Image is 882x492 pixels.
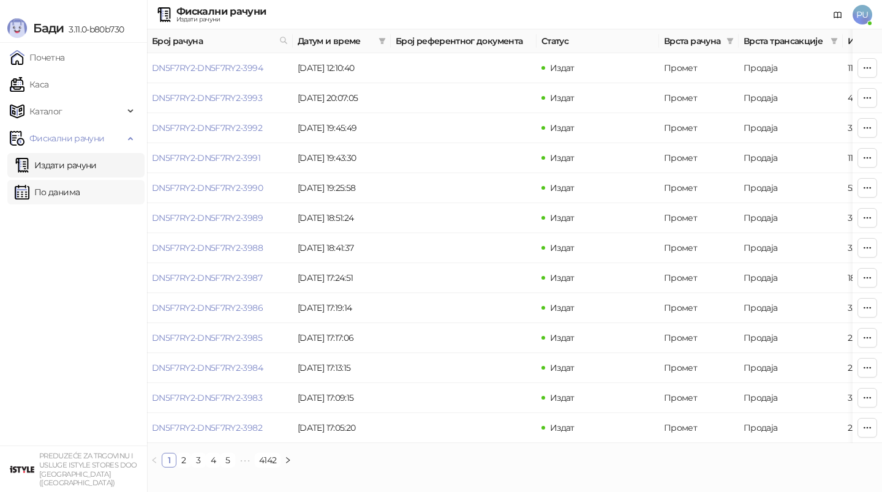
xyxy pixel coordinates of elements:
[206,453,221,468] li: 4
[39,452,137,487] small: PREDUZEĆE ZA TRGOVINU I USLUGE ISTYLE STORES DOO [GEOGRAPHIC_DATA] ([GEOGRAPHIC_DATA])
[379,37,386,45] span: filter
[29,126,104,151] span: Фискални рачуни
[550,242,575,253] span: Издат
[281,453,295,468] li: Следећа страна
[739,293,843,323] td: Продаја
[147,53,293,83] td: DN5F7RY2-DN5F7RY2-3994
[739,113,843,143] td: Продаја
[659,203,739,233] td: Промет
[15,180,80,204] a: По данима
[744,34,826,48] span: Врста трансакције
[739,383,843,413] td: Продаја
[293,353,391,383] td: [DATE] 17:13:15
[550,332,575,343] span: Издат
[147,173,293,203] td: DN5F7RY2-DN5F7RY2-3990
[151,457,158,464] span: left
[152,302,263,313] a: DN5F7RY2-DN5F7RY2-3986
[739,353,843,383] td: Продаја
[10,45,65,70] a: Почетна
[284,457,292,464] span: right
[739,263,843,293] td: Продаја
[147,413,293,443] td: DN5F7RY2-DN5F7RY2-3982
[659,143,739,173] td: Промет
[659,233,739,263] td: Промет
[659,323,739,353] td: Промет
[293,203,391,233] td: [DATE] 18:51:24
[293,173,391,203] td: [DATE] 19:25:58
[293,113,391,143] td: [DATE] 19:45:49
[550,362,575,373] span: Издат
[152,362,263,373] a: DN5F7RY2-DN5F7RY2-3984
[293,293,391,323] td: [DATE] 17:19:14
[659,353,739,383] td: Промет
[147,83,293,113] td: DN5F7RY2-DN5F7RY2-3993
[724,32,736,50] span: filter
[152,92,262,103] a: DN5F7RY2-DN5F7RY2-3993
[293,83,391,113] td: [DATE] 20:07:05
[550,392,575,403] span: Издат
[221,453,235,467] a: 5
[298,34,374,48] span: Датум и време
[255,453,280,467] a: 4142
[293,323,391,353] td: [DATE] 17:17:06
[147,263,293,293] td: DN5F7RY2-DN5F7RY2-3987
[739,173,843,203] td: Продаја
[281,453,295,468] button: right
[221,453,235,468] li: 5
[537,29,659,53] th: Статус
[152,272,262,283] a: DN5F7RY2-DN5F7RY2-3987
[147,203,293,233] td: DN5F7RY2-DN5F7RY2-3989
[192,453,205,467] a: 3
[152,332,262,343] a: DN5F7RY2-DN5F7RY2-3985
[659,173,739,203] td: Промет
[147,323,293,353] td: DN5F7RY2-DN5F7RY2-3985
[550,422,575,433] span: Издат
[29,99,62,124] span: Каталог
[147,293,293,323] td: DN5F7RY2-DN5F7RY2-3986
[550,182,575,193] span: Издат
[235,453,255,468] li: Следећих 5 Страна
[206,453,220,467] a: 4
[828,32,840,50] span: filter
[152,422,262,433] a: DN5F7RY2-DN5F7RY2-3982
[7,18,27,38] img: Logo
[147,453,162,468] li: Претходна страна
[739,203,843,233] td: Продаја
[293,143,391,173] td: [DATE] 19:43:30
[853,5,872,24] span: PU
[739,413,843,443] td: Продаја
[391,29,537,53] th: Број референтног документа
[659,263,739,293] td: Промет
[550,92,575,103] span: Издат
[147,453,162,468] button: left
[726,37,734,45] span: filter
[235,453,255,468] span: •••
[550,122,575,133] span: Издат
[152,182,263,193] a: DN5F7RY2-DN5F7RY2-3990
[659,383,739,413] td: Промет
[162,453,176,468] li: 1
[147,233,293,263] td: DN5F7RY2-DN5F7RY2-3988
[152,62,263,73] a: DN5F7RY2-DN5F7RY2-3994
[659,29,739,53] th: Врста рачуна
[255,453,281,468] li: 4142
[147,353,293,383] td: DN5F7RY2-DN5F7RY2-3984
[33,21,64,35] span: Бади
[659,293,739,323] td: Промет
[177,453,190,467] a: 2
[550,152,575,163] span: Издат
[828,5,848,24] a: Документација
[64,24,124,35] span: 3.11.0-b80b730
[152,34,274,48] span: Број рачуна
[739,29,843,53] th: Врста трансакције
[152,242,263,253] a: DN5F7RY2-DN5F7RY2-3988
[659,413,739,443] td: Промет
[147,383,293,413] td: DN5F7RY2-DN5F7RY2-3983
[176,7,266,17] div: Фискални рачуни
[176,17,266,23] div: Издати рачуни
[152,212,263,223] a: DN5F7RY2-DN5F7RY2-3989
[293,383,391,413] td: [DATE] 17:09:15
[739,83,843,113] td: Продаја
[550,272,575,283] span: Издат
[147,29,293,53] th: Број рачуна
